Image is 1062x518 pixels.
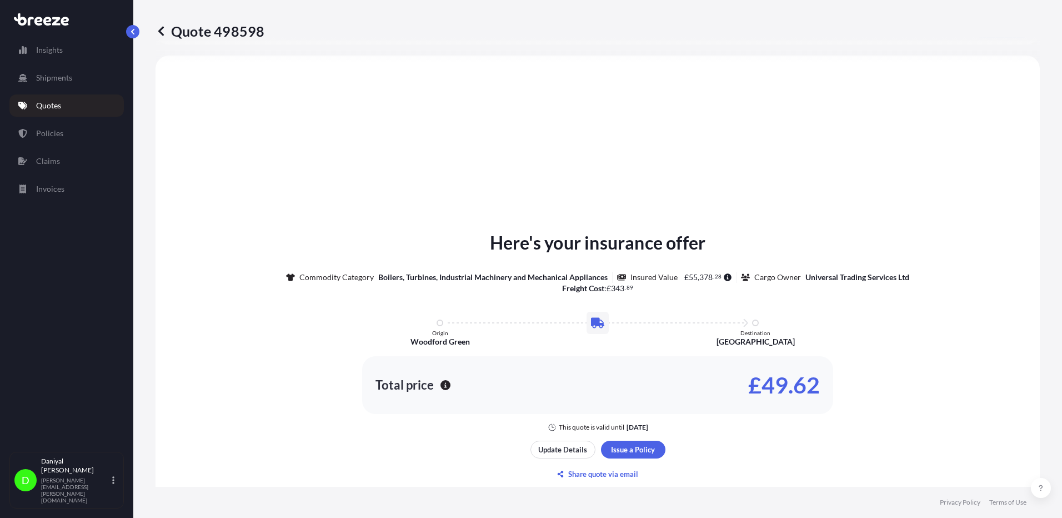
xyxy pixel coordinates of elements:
[41,477,110,504] p: [PERSON_NAME][EMAIL_ADDRESS][PERSON_NAME][DOMAIN_NAME]
[156,22,264,40] p: Quote 498598
[698,273,699,281] span: ,
[715,275,722,278] span: 28
[562,283,604,293] b: Freight Cost
[940,498,980,507] a: Privacy Policy
[538,444,587,455] p: Update Details
[41,457,110,475] p: Daniyal [PERSON_NAME]
[689,273,698,281] span: 55
[9,150,124,172] a: Claims
[299,272,374,283] p: Commodity Category
[627,286,633,290] span: 89
[9,178,124,200] a: Invoices
[36,72,72,83] p: Shipments
[607,285,611,292] span: £
[748,376,820,394] p: £49.62
[625,286,626,290] span: .
[36,44,63,56] p: Insights
[627,423,648,432] p: [DATE]
[530,465,665,483] button: Share quote via email
[562,283,633,294] p: :
[490,230,705,256] p: Here's your insurance offer
[630,272,678,283] p: Insured Value
[717,336,795,347] p: [GEOGRAPHIC_DATA]
[805,272,909,283] p: Universal Trading Services Ltd
[36,156,60,167] p: Claims
[601,441,665,459] button: Issue a Policy
[989,498,1026,507] a: Terms of Use
[432,330,448,336] p: Origin
[611,285,624,292] span: 343
[36,128,63,139] p: Policies
[740,330,770,336] p: Destination
[684,273,689,281] span: £
[36,183,64,195] p: Invoices
[22,475,29,486] span: D
[568,469,638,480] p: Share quote via email
[530,441,595,459] button: Update Details
[611,444,655,455] p: Issue a Policy
[9,67,124,89] a: Shipments
[9,94,124,117] a: Quotes
[699,273,713,281] span: 378
[410,336,470,347] p: Woodford Green
[754,272,801,283] p: Cargo Owner
[378,272,608,283] p: Boilers, Turbines, Industrial Machinery and Mechanical Appliances
[375,380,434,391] p: Total price
[36,100,61,111] p: Quotes
[559,423,624,432] p: This quote is valid until
[713,275,714,278] span: .
[9,122,124,145] a: Policies
[9,39,124,61] a: Insights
